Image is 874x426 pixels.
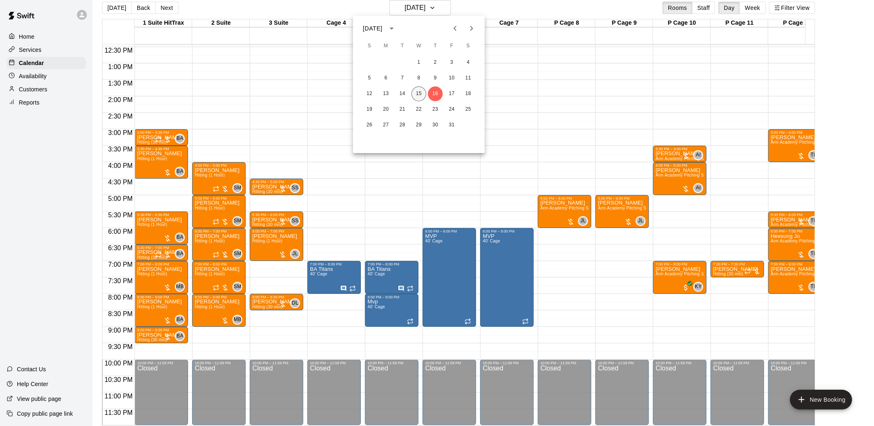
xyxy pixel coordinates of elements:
span: Saturday [461,38,476,54]
div: [DATE] [363,24,382,33]
button: 20 [379,102,393,117]
span: Thursday [428,38,443,54]
button: 6 [379,71,393,86]
button: 5 [362,71,377,86]
button: 27 [379,118,393,133]
button: 29 [411,118,426,133]
button: 31 [444,118,459,133]
span: Monday [379,38,393,54]
span: Wednesday [411,38,426,54]
button: 13 [379,86,393,101]
span: Friday [444,38,459,54]
button: 30 [428,118,443,133]
button: 3 [444,55,459,70]
button: 14 [395,86,410,101]
button: 15 [411,86,426,101]
button: 2 [428,55,443,70]
button: 8 [411,71,426,86]
button: 19 [362,102,377,117]
button: 23 [428,102,443,117]
button: 25 [461,102,476,117]
button: 10 [444,71,459,86]
button: Previous month [447,20,463,37]
button: 24 [444,102,459,117]
button: 18 [461,86,476,101]
button: 9 [428,71,443,86]
button: 1 [411,55,426,70]
button: Next month [463,20,480,37]
button: 22 [411,102,426,117]
button: 4 [461,55,476,70]
span: Tuesday [395,38,410,54]
button: 21 [395,102,410,117]
span: Sunday [362,38,377,54]
button: 16 [428,86,443,101]
button: 11 [461,71,476,86]
button: 12 [362,86,377,101]
button: 17 [444,86,459,101]
button: 7 [395,71,410,86]
button: 28 [395,118,410,133]
button: 26 [362,118,377,133]
button: calendar view is open, switch to year view [385,21,399,35]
